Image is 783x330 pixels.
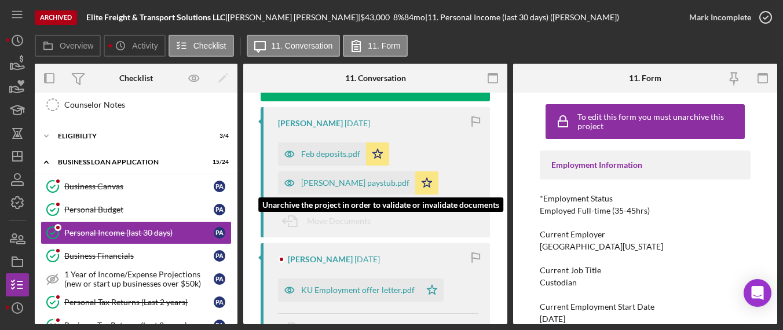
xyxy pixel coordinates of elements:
div: 8 % [393,13,404,22]
div: Business Tax Returns (Last 2 years) [64,321,214,330]
label: 11. Conversation [272,41,333,50]
button: Activity [104,35,165,57]
div: To edit this form you must unarchive this project [577,112,742,131]
label: Activity [132,41,158,50]
div: Personal Tax Returns (Last 2 years) [64,298,214,307]
div: P A [214,181,225,192]
time: 2024-03-11 14:41 [345,119,370,128]
div: Current Employment Start Date [540,302,751,311]
div: [PERSON_NAME] paystub.pdf [301,178,409,188]
button: 11. Conversation [247,35,341,57]
div: P A [214,204,225,215]
button: 11. Form [343,35,408,57]
div: Current Employer [540,230,751,239]
a: 1 Year of Income/Expense Projections (new or start up businesses over $50k)PA [41,267,232,291]
a: Business CanvasPA [41,175,232,198]
button: Feb deposits.pdf [278,142,389,166]
div: *Employment Status [540,194,751,203]
div: Mark Incomplete [689,6,751,29]
div: $43,000 [360,13,393,22]
div: Employed Full-time (35-45hrs) [540,206,650,215]
div: Open Intercom Messenger [744,279,771,307]
div: P A [214,227,225,239]
div: 11. Conversation [345,74,406,83]
div: Business Financials [64,251,214,261]
div: Counselor Notes [64,100,231,109]
div: ELIGIBILITY [58,133,200,140]
div: [PERSON_NAME] [288,255,353,264]
button: Move Documents [278,207,382,236]
div: 84 mo [404,13,425,22]
a: Counselor Notes [41,93,232,116]
div: 11. Form [629,74,661,83]
a: Personal Income (last 30 days)PA [41,221,232,244]
div: Current Job Title [540,266,751,275]
div: P A [214,250,225,262]
div: 1 Year of Income/Expense Projections (new or start up businesses over $50k) [64,270,214,288]
button: Checklist [169,35,234,57]
label: 11. Form [368,41,400,50]
button: Overview [35,35,101,57]
div: Business Canvas [64,182,214,191]
div: P A [214,273,225,285]
tspan: 14 [49,321,57,329]
time: 2024-03-01 02:21 [354,255,380,264]
div: [DATE] [540,314,565,324]
a: Personal Tax Returns (Last 2 years)PA [41,291,232,314]
div: [PERSON_NAME] [278,119,343,128]
a: Personal BudgetPA [41,198,232,221]
button: Mark Incomplete [678,6,777,29]
div: Personal Budget [64,205,214,214]
div: [GEOGRAPHIC_DATA][US_STATE] [540,242,663,251]
div: Personal Income (last 30 days) [64,228,214,237]
div: Feb deposits.pdf [301,149,360,159]
div: Employment Information [551,160,740,170]
div: [PERSON_NAME] [PERSON_NAME] | [228,13,360,22]
div: | [86,13,228,22]
label: Checklist [193,41,226,50]
button: KU Employment offer letter.pdf [278,278,444,302]
span: Move Documents [307,216,371,226]
div: P A [214,296,225,308]
div: 3 / 4 [208,133,229,140]
div: 15 / 24 [208,159,229,166]
div: Archived [35,10,77,25]
a: Business FinancialsPA [41,244,232,267]
button: [PERSON_NAME] paystub.pdf [278,171,438,195]
div: Checklist [119,74,153,83]
div: BUSINESS LOAN APPLICATION [58,159,200,166]
div: | 11. Personal Income (last 30 days) ([PERSON_NAME]) [425,13,619,22]
label: Overview [60,41,93,50]
b: Elite Freight & Transport Solutions LLC [86,12,225,22]
div: KU Employment offer letter.pdf [301,285,415,295]
div: Custodian [540,278,577,287]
